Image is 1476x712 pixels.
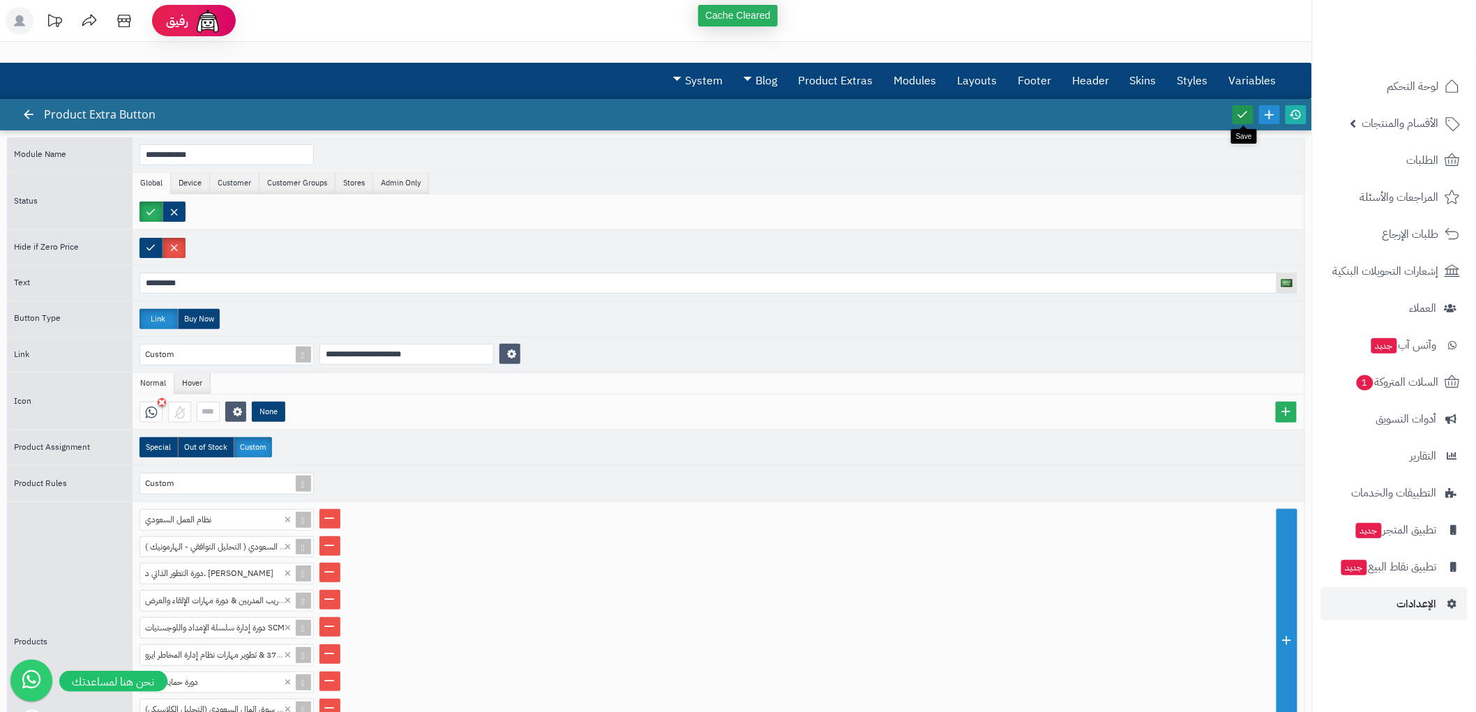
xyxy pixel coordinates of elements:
span: جديد [1341,560,1367,575]
span: Product Rules [14,477,67,490]
li: Customer [210,173,259,194]
div: نظام العمل السعودي [140,510,301,530]
span: × [284,621,292,633]
a: التطبيقات والخدمات [1321,476,1468,510]
span: Status [14,195,38,207]
span: دورة استراتيجيات المضاربة وفن اتقانها في سوق المال السعودي ( التحليل التوافقي - الهارمونيك ) [145,540,441,553]
span: نظام العمل السعودي [145,513,211,526]
a: تطبيق المتجرجديد [1321,513,1468,547]
li: Admin Only [373,173,429,194]
a: الإعدادات [1321,587,1468,621]
span: Clear value [282,618,294,638]
span: طلبات الإرجاع [1383,225,1439,244]
span: التدريب علي حوكمة المنظمات ومعاير نظام الايزو 37000 & تطوير مهارات نظام إدارة المخاطر ايزو ISO31000 [145,649,481,661]
span: Cache Cleared [705,8,770,23]
label: Link [140,309,178,329]
span: دورتين بسعر دورة- دورة تدريب المدربين & دورة مهارات الإلقاء والعرض [145,594,359,607]
a: System [663,63,733,98]
a: Skins [1120,63,1167,98]
span: Clear value [282,563,294,584]
a: التقارير [1321,439,1468,473]
span: Clear value [282,645,294,665]
span: × [284,566,292,579]
li: Hover [174,373,211,394]
div: دورة التطور الذاتي د. فهد مسلم [140,563,301,584]
li: Global [133,173,171,194]
li: Customer Groups [259,173,336,194]
span: الإعدادات [1397,594,1437,614]
a: Modules [883,63,947,98]
a: العملاء [1321,291,1468,325]
a: السلات المتروكة1 [1321,365,1468,399]
span: Products [14,635,47,648]
img: ai-face.png [194,7,222,35]
span: Link [14,348,29,361]
span: جديد [1356,523,1382,538]
a: تطبيق نقاط البيعجديد [1321,550,1468,584]
span: دورة إدارة سلسلة الإمداد واللوجستيات SCM [145,621,285,634]
span: Clear value [282,591,294,611]
a: Variables [1219,63,1287,98]
div: دورة استراتيجيات المضاربة وفن اتقانها في سوق المال السعودي ( التحليل التوافقي - الهارمونيك ) [140,537,301,557]
span: لوحة التحكم [1387,77,1439,96]
label: Special [140,437,178,457]
span: تطبيق المتجر [1355,520,1437,540]
span: Hide if Zero Price [14,241,79,253]
span: الأقسام والمنتجات [1362,114,1439,133]
li: Normal [133,373,174,394]
span: × [284,513,292,525]
span: × [284,675,292,688]
li: Stores [336,173,373,194]
a: تحديثات المنصة [37,7,72,38]
span: Button Type [14,312,61,324]
label: None [252,402,285,422]
div: Product Extra Button [25,99,170,130]
span: Clear value [282,510,294,530]
a: لوحة التحكم [1321,70,1468,103]
img: العربية [1281,280,1293,287]
span: Product Assignment [14,441,90,453]
a: Header [1062,63,1120,98]
a: Layouts [947,63,1007,98]
span: السلات المتروكة [1355,372,1439,392]
span: Icon [14,395,31,407]
span: Custom [145,348,174,361]
span: Clear value [282,672,294,692]
div: دورتين بسعر دورة- دورة تدريب المدربين & دورة مهارات الإلقاء والعرض [140,591,301,611]
a: وآتس آبجديد [1321,328,1468,362]
a: المراجعات والأسئلة [1321,181,1468,214]
span: × [284,648,292,660]
label: Custom [234,437,272,457]
span: المراجعات والأسئلة [1360,188,1439,207]
span: العملاء [1410,298,1437,318]
span: Text [14,276,30,289]
a: أدوات التسويق [1321,402,1468,436]
span: دورة التطور الذاتي د. [PERSON_NAME] [145,567,273,580]
a: Styles [1167,63,1219,98]
span: التقارير [1410,446,1437,466]
span: Custom [145,477,174,490]
span: جديد [1371,338,1397,354]
a: طلبات الإرجاع [1321,218,1468,251]
a: Blog [733,63,788,98]
span: 1 [1357,375,1373,391]
a: الطلبات [1321,144,1468,177]
span: إشعارات التحويلات البنكية [1333,262,1439,281]
span: الطلبات [1407,151,1439,170]
span: رفيق [166,13,188,29]
label: Out of Stock [178,437,234,457]
a: إشعارات التحويلات البنكية [1321,255,1468,288]
div: دورة إدارة سلسلة الإمداد واللوجستيات SCM [140,618,301,638]
li: Device [171,173,210,194]
span: × [284,593,292,606]
a: Footer [1007,63,1062,98]
span: × [284,540,292,552]
span: Clear value [282,537,294,557]
span: أدوات التسويق [1376,409,1437,429]
span: التطبيقات والخدمات [1352,483,1437,503]
span: تطبيق نقاط البيع [1340,557,1437,577]
div: Save [1231,129,1257,144]
label: Buy Now [178,309,220,329]
div: دورة حماية الذات [140,672,301,692]
span: دورة حماية الذات [145,676,198,688]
